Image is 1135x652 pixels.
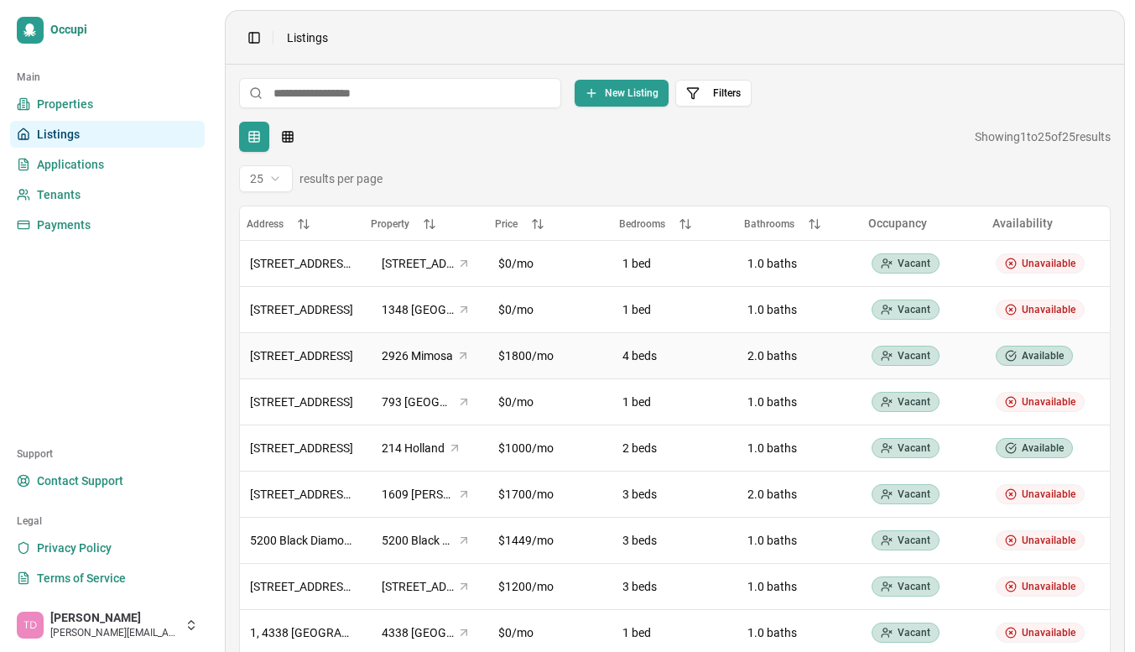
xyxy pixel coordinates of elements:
div: 1, 4338 [GEOGRAPHIC_DATA] [250,624,354,641]
span: Unavailable [1022,395,1075,409]
span: Listings [287,29,328,46]
button: Filters [675,80,752,107]
span: Occupi [50,23,198,38]
span: Vacant [898,488,930,501]
a: Tenants [10,181,205,208]
div: Main [10,64,205,91]
button: 793 [GEOGRAPHIC_DATA] [374,389,478,415]
a: Payments [10,211,205,238]
span: Unavailable [1022,303,1075,316]
button: 2926 Mimosa [374,343,477,368]
span: Vacant [898,441,930,455]
span: Vacant [898,303,930,316]
span: Occupancy [868,216,927,230]
div: 1.0 baths [747,440,851,456]
span: Vacant [898,626,930,639]
button: [STREET_ADDRESS][PERSON_NAME] [374,251,478,276]
a: Listings [10,121,205,148]
div: 1 bed [622,394,726,410]
div: $1000/mo [498,440,602,456]
span: 214 Holland [382,440,445,456]
div: [STREET_ADDRESS] [250,301,354,318]
span: Available [1022,441,1064,455]
div: 1 bed [622,624,726,641]
button: New Listing [575,80,669,107]
div: 1.0 baths [747,578,851,595]
button: Price [495,217,606,231]
div: [STREET_ADDRESS], [250,578,354,595]
span: [PERSON_NAME][EMAIL_ADDRESS][DOMAIN_NAME] [50,626,178,639]
button: 5200 Black Diamond [374,528,478,553]
span: Bathrooms [744,218,794,230]
span: [PERSON_NAME] [50,611,178,626]
span: Bedrooms [619,218,665,230]
a: Privacy Policy [10,535,205,561]
button: Property [371,217,482,231]
div: 1.0 baths [747,624,851,641]
span: Unavailable [1022,580,1075,593]
div: Showing 1 to 25 of 25 results [975,128,1111,145]
button: [STREET_ADDRESS] [374,574,478,599]
div: 1 bed [622,301,726,318]
span: Unavailable [1022,626,1075,639]
div: $0/mo [498,624,602,641]
div: 3 beds [622,532,726,549]
div: [STREET_ADDRESS] [250,394,354,410]
span: Availability [992,216,1053,230]
span: Terms of Service [37,570,126,587]
span: [STREET_ADDRESS] [382,578,454,595]
span: Address [247,218,284,230]
span: Listings [37,126,80,143]
span: 1609 [PERSON_NAME] [382,486,454,503]
a: Applications [10,151,205,178]
div: $1200/mo [498,578,602,595]
span: Properties [37,96,93,112]
span: 4338 [GEOGRAPHIC_DATA] [382,624,454,641]
button: 214 Holland [374,436,469,461]
span: Unavailable [1022,257,1075,270]
div: $1449/mo [498,532,602,549]
div: 1.0 baths [747,532,851,549]
div: [STREET_ADDRESS][PERSON_NAME], [250,255,354,272]
div: 1.0 baths [747,301,851,318]
nav: breadcrumb [287,29,328,46]
div: [STREET_ADDRESS] [250,440,354,456]
span: Property [371,218,409,230]
span: Vacant [898,257,930,270]
span: Vacant [898,534,930,547]
span: Vacant [898,580,930,593]
div: 4 beds [622,347,726,364]
span: [STREET_ADDRESS][PERSON_NAME] [382,255,454,272]
button: Bedrooms [619,217,730,231]
div: 2.0 baths [747,486,851,503]
span: Price [495,218,518,230]
a: Terms of Service [10,565,205,592]
span: Tenants [37,186,81,203]
div: 1.0 baths [747,255,851,272]
span: 793 [GEOGRAPHIC_DATA] [382,394,454,410]
span: Unavailable [1022,488,1075,501]
span: 1348 [GEOGRAPHIC_DATA] [382,301,454,318]
button: 4338 [GEOGRAPHIC_DATA] [374,620,478,645]
span: results per page [299,170,383,187]
span: Available [1022,349,1064,363]
div: 5200 Black Diamond, [250,532,354,549]
button: 1609 [PERSON_NAME] [374,482,478,507]
span: Contact Support [37,472,123,489]
img: Trevor Day [17,612,44,639]
div: $1700/mo [498,486,602,503]
div: Legal [10,508,205,535]
span: Vacant [898,349,930,363]
div: $1800/mo [498,347,602,364]
button: Tabular view with sorting [239,122,269,152]
div: 3 beds [622,578,726,595]
div: [STREET_ADDRESS] [250,347,354,364]
span: Payments [37,216,91,233]
button: Trevor Day[PERSON_NAME][PERSON_NAME][EMAIL_ADDRESS][DOMAIN_NAME] [10,605,205,645]
div: 1.0 baths [747,394,851,410]
button: Card-based grid layout [273,122,303,152]
div: Support [10,441,205,467]
div: $0/mo [498,394,602,410]
span: Unavailable [1022,534,1075,547]
button: 1348 [GEOGRAPHIC_DATA] [374,297,478,322]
